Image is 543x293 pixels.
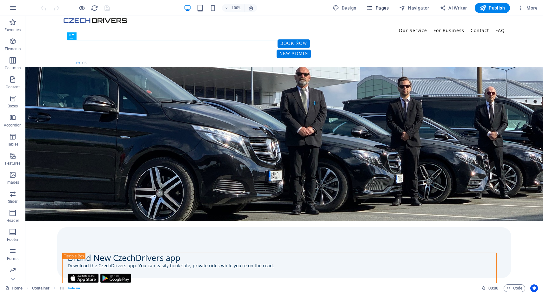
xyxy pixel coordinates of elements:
button: 100% [222,4,245,12]
span: Design [333,5,357,11]
span: : [493,286,494,290]
button: reload [90,4,98,12]
div: Design (Ctrl+Alt+Y) [330,3,359,13]
p: Elements [5,46,21,51]
p: Content [6,85,20,90]
span: . hide-sm [67,284,80,292]
p: Forms [7,256,18,261]
button: Click here to leave preview mode and continue editing [78,4,85,12]
p: Images [6,180,19,185]
span: 00 00 [488,284,498,292]
span: AI Writer [439,5,467,11]
i: On resize automatically adjust zoom level to fit chosen device. [248,5,254,11]
button: AI Writer [437,3,470,13]
button: Design [330,3,359,13]
button: Usercentrics [530,284,538,292]
button: Navigator [397,3,432,13]
span: Navigator [399,5,429,11]
p: Features [5,161,20,166]
p: Accordion [4,123,22,128]
h6: 100% [231,4,242,12]
nav: breadcrumb [32,284,80,292]
button: Pages [364,3,391,13]
span: More [518,5,538,11]
i: Reload page [91,4,98,12]
span: Publish [480,5,505,11]
p: Boxes [8,104,18,109]
p: Slider [8,199,18,204]
p: Header [6,218,19,223]
span: Code [506,284,522,292]
span: Pages [366,5,389,11]
p: Columns [5,65,21,71]
button: More [515,3,540,13]
p: Footer [7,237,18,242]
span: Click to select. Double-click to edit [32,284,50,292]
h6: Session time [482,284,499,292]
p: Tables [7,142,18,147]
p: Favorites [4,27,21,32]
button: Publish [475,3,510,13]
a: Click to cancel selection. Double-click to open Pages [5,284,23,292]
span: Click to select. Double-click to edit [60,284,65,292]
button: Code [504,284,525,292]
